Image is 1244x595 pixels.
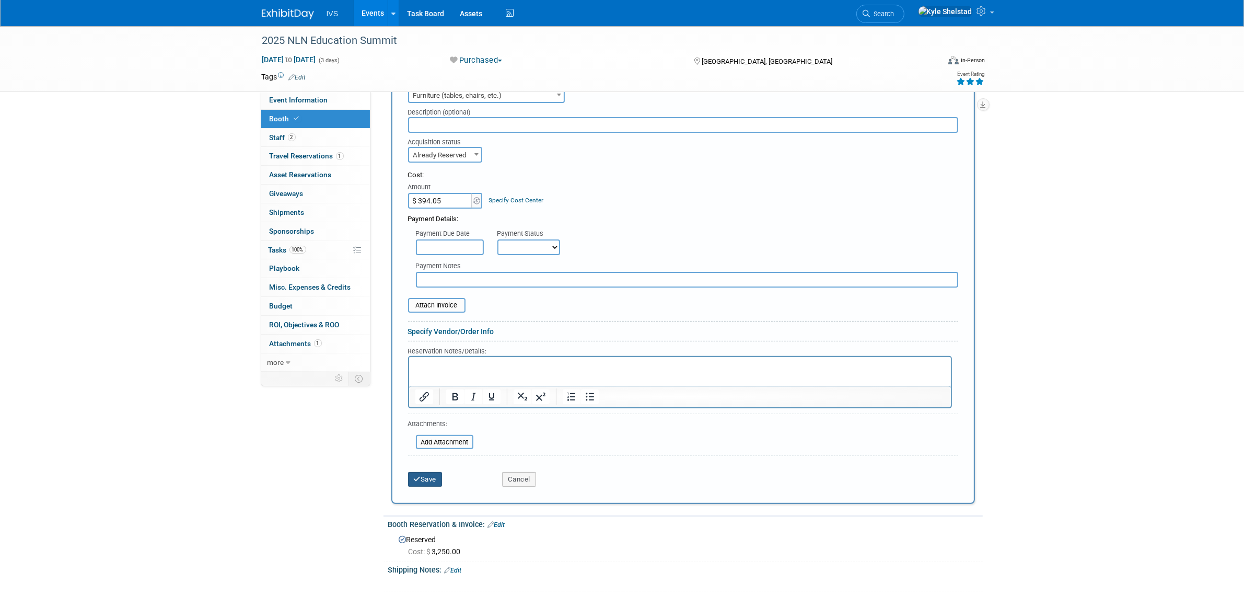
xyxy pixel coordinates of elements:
[261,110,370,128] a: Booth
[960,56,985,64] div: In-Person
[856,5,904,23] a: Search
[261,203,370,222] a: Shipments
[408,182,484,193] div: Amount
[408,327,494,336] a: Specify Vendor/Order Info
[270,264,300,272] span: Playbook
[409,88,564,103] span: Furniture (tables, chairs, etc.)
[396,532,975,557] div: Reserved
[289,246,306,254] span: 100%
[270,208,305,216] span: Shipments
[270,96,328,104] span: Event Information
[408,472,443,487] button: Save
[261,129,370,147] a: Staff2
[262,72,306,82] td: Tags
[261,166,370,184] a: Asset Reservations
[408,209,958,224] div: Payment Details:
[446,55,506,66] button: Purchased
[259,31,924,50] div: 2025 NLN Education Summit
[262,55,317,64] span: [DATE] [DATE]
[956,72,984,77] div: Event Rating
[416,261,958,272] div: Payment Notes
[446,390,463,404] button: Bold
[918,6,973,17] img: Kyle Shelstad
[261,241,370,259] a: Tasks100%
[270,227,315,235] span: Sponsorships
[482,390,500,404] button: Underline
[289,74,306,81] a: Edit
[261,147,370,165] a: Travel Reservations1
[270,339,322,348] span: Attachments
[270,152,344,160] span: Travel Reservations
[270,115,301,123] span: Booth
[270,302,293,310] span: Budget
[318,57,340,64] span: (3 days)
[562,390,580,404] button: Numbered list
[488,521,505,529] a: Edit
[294,116,299,121] i: Booth reservation complete
[270,189,304,198] span: Giveaways
[336,152,344,160] span: 1
[409,148,481,163] span: Already Reserved
[408,346,952,356] div: Reservation Notes/Details:
[261,278,370,296] a: Misc. Expenses & Credits
[270,133,296,142] span: Staff
[702,58,832,65] span: [GEOGRAPHIC_DATA], [GEOGRAPHIC_DATA]
[261,259,370,278] a: Playbook
[870,10,894,18] span: Search
[327,9,339,18] span: IVS
[261,316,370,334] a: ROI, Objectives & ROO
[409,547,465,556] span: 3,250.00
[261,222,370,241] a: Sponsorships
[261,185,370,203] a: Giveaways
[262,9,314,19] img: ExhibitDay
[409,357,951,386] iframe: Rich Text Area
[261,335,370,353] a: Attachments1
[878,54,985,70] div: Event Format
[408,147,482,163] span: Already Reserved
[409,547,432,556] span: Cost: $
[270,321,340,329] span: ROI, Objectives & ROO
[531,390,549,404] button: Superscript
[580,390,598,404] button: Bullet list
[348,372,370,385] td: Toggle Event Tabs
[416,229,482,239] div: Payment Due Date
[388,562,983,576] div: Shipping Notes:
[331,372,349,385] td: Personalize Event Tab Strip
[502,472,536,487] button: Cancel
[513,390,531,404] button: Subscript
[288,133,296,141] span: 2
[408,133,487,147] div: Acquisition status
[464,390,482,404] button: Italic
[270,170,332,179] span: Asset Reservations
[261,353,370,372] a: more
[408,87,565,103] span: Furniture (tables, chairs, etc.)
[284,55,294,64] span: to
[269,246,306,254] span: Tasks
[408,170,958,180] div: Cost:
[497,229,567,239] div: Payment Status
[489,197,543,204] a: Specify Cost Center
[445,567,462,574] a: Edit
[415,390,433,404] button: Insert/edit link
[268,358,284,367] span: more
[388,517,983,530] div: Booth Reservation & Invoice:
[948,56,959,64] img: Format-Inperson.png
[270,283,351,291] span: Misc. Expenses & Credits
[261,91,370,109] a: Event Information
[408,103,958,117] div: Description (optional)
[261,297,370,315] a: Budget
[314,339,322,347] span: 1
[408,419,473,431] div: Attachments:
